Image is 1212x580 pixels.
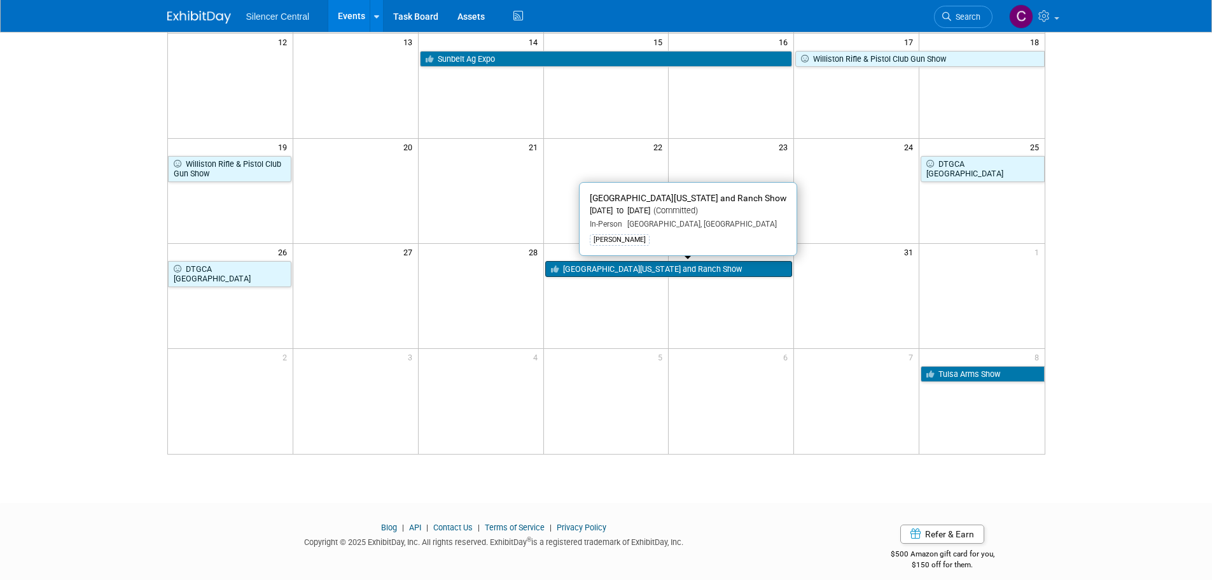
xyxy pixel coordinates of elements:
[527,139,543,155] span: 21
[409,523,421,532] a: API
[650,206,698,215] span: (Committed)
[782,349,793,365] span: 6
[795,51,1044,67] a: Williston Rifle & Pistol Club Gun Show
[277,244,293,260] span: 26
[557,523,606,532] a: Privacy Policy
[547,523,555,532] span: |
[1033,244,1045,260] span: 1
[167,534,821,548] div: Copyright © 2025 ExhibitDay, Inc. All rights reserved. ExhibitDay is a registered trademark of Ex...
[527,244,543,260] span: 28
[1033,349,1045,365] span: 8
[777,139,793,155] span: 23
[951,12,980,22] span: Search
[903,34,919,50] span: 17
[277,139,293,155] span: 19
[934,6,993,28] a: Search
[168,156,291,182] a: Williston Rifle & Pistol Club Gun Show
[903,244,919,260] span: 31
[167,11,231,24] img: ExhibitDay
[402,244,418,260] span: 27
[652,34,668,50] span: 15
[903,139,919,155] span: 24
[475,523,483,532] span: |
[485,523,545,532] a: Terms of Service
[420,51,793,67] a: Sunbelt Ag Expo
[423,523,431,532] span: |
[399,523,407,532] span: |
[532,349,543,365] span: 4
[900,525,984,544] a: Refer & Earn
[657,349,668,365] span: 5
[590,220,622,229] span: In-Person
[527,536,531,543] sup: ®
[840,560,1045,570] div: $150 off for them.
[921,156,1044,182] a: DTGCA [GEOGRAPHIC_DATA]
[840,541,1045,570] div: $500 Amazon gift card for you,
[1009,4,1033,29] img: Cade Cox
[907,349,919,365] span: 7
[277,34,293,50] span: 12
[545,261,793,278] a: [GEOGRAPHIC_DATA][US_STATE] and Ranch Show
[246,11,310,22] span: Silencer Central
[281,349,293,365] span: 2
[590,234,650,246] div: [PERSON_NAME]
[168,261,291,287] a: DTGCA [GEOGRAPHIC_DATA]
[921,366,1044,383] a: Tulsa Arms Show
[1029,34,1045,50] span: 18
[433,523,473,532] a: Contact Us
[402,139,418,155] span: 20
[622,220,777,229] span: [GEOGRAPHIC_DATA], [GEOGRAPHIC_DATA]
[590,193,786,203] span: [GEOGRAPHIC_DATA][US_STATE] and Ranch Show
[381,523,397,532] a: Blog
[407,349,418,365] span: 3
[527,34,543,50] span: 14
[402,34,418,50] span: 13
[652,139,668,155] span: 22
[1029,139,1045,155] span: 25
[590,206,786,216] div: [DATE] to [DATE]
[777,34,793,50] span: 16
